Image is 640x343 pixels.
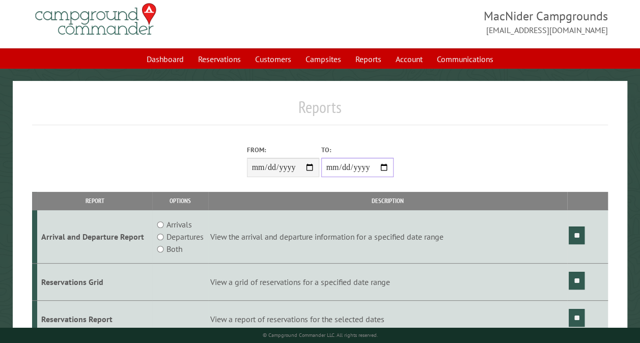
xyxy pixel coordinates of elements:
label: Arrivals [166,218,192,231]
th: Options [152,192,208,210]
label: From: [247,145,319,155]
th: Report [37,192,153,210]
a: Customers [249,49,297,69]
td: Reservations Grid [37,264,153,301]
a: Account [389,49,429,69]
td: View the arrival and departure information for a specified date range [208,210,567,264]
a: Communications [431,49,499,69]
a: Dashboard [141,49,190,69]
td: Reservations Report [37,300,153,337]
label: To: [321,145,394,155]
a: Reservations [192,49,247,69]
label: Both [166,243,182,255]
span: MacNider Campgrounds [EMAIL_ADDRESS][DOMAIN_NAME] [320,8,608,36]
td: Arrival and Departure Report [37,210,153,264]
th: Description [208,192,567,210]
td: View a report of reservations for the selected dates [208,300,567,337]
a: Reports [349,49,387,69]
td: View a grid of reservations for a specified date range [208,264,567,301]
label: Departures [166,231,204,243]
h1: Reports [32,97,608,125]
a: Campsites [299,49,347,69]
small: © Campground Commander LLC. All rights reserved. [263,332,378,338]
